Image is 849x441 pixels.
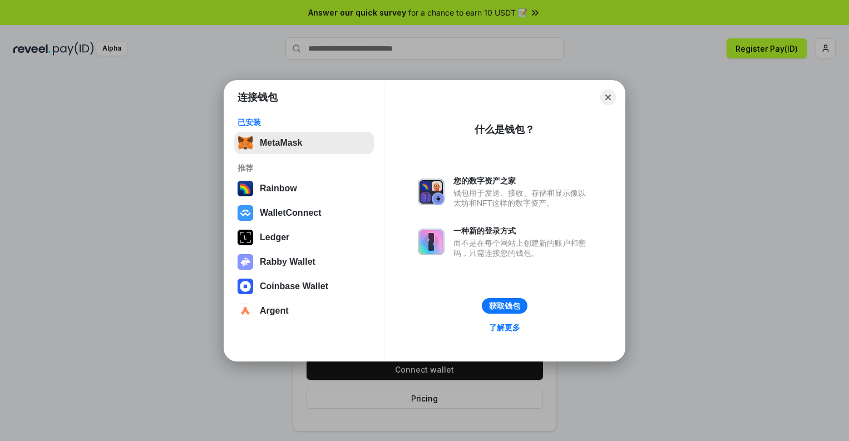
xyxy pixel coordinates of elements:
img: svg+xml,%3Csvg%20width%3D%22120%22%20height%3D%22120%22%20viewBox%3D%220%200%20120%20120%22%20fil... [238,181,253,196]
div: Ledger [260,232,289,242]
div: MetaMask [260,138,302,148]
button: WalletConnect [234,202,374,224]
button: Close [600,90,616,105]
div: 一种新的登录方式 [453,226,591,236]
div: Argent [260,306,289,316]
div: 了解更多 [489,323,520,333]
div: Coinbase Wallet [260,281,328,291]
div: 钱包用于发送、接收、存储和显示像以太坊和NFT这样的数字资产。 [453,188,591,208]
button: Argent [234,300,374,322]
div: 您的数字资产之家 [453,176,591,186]
button: MetaMask [234,132,374,154]
div: Rabby Wallet [260,257,315,267]
div: 什么是钱包？ [475,123,535,136]
div: 获取钱包 [489,301,520,311]
h1: 连接钱包 [238,91,278,104]
img: svg+xml,%3Csvg%20xmlns%3D%22http%3A%2F%2Fwww.w3.org%2F2000%2Fsvg%22%20width%3D%2228%22%20height%3... [238,230,253,245]
button: Coinbase Wallet [234,275,374,298]
img: svg+xml,%3Csvg%20xmlns%3D%22http%3A%2F%2Fwww.w3.org%2F2000%2Fsvg%22%20fill%3D%22none%22%20viewBox... [238,254,253,270]
button: Rainbow [234,177,374,200]
div: 推荐 [238,163,371,173]
div: 而不是在每个网站上创建新的账户和密码，只需连接您的钱包。 [453,238,591,258]
img: svg+xml,%3Csvg%20xmlns%3D%22http%3A%2F%2Fwww.w3.org%2F2000%2Fsvg%22%20fill%3D%22none%22%20viewBox... [418,229,445,255]
img: svg+xml,%3Csvg%20width%3D%2228%22%20height%3D%2228%22%20viewBox%3D%220%200%2028%2028%22%20fill%3D... [238,303,253,319]
a: 了解更多 [482,320,527,335]
button: 获取钱包 [482,298,527,314]
img: svg+xml,%3Csvg%20fill%3D%22none%22%20height%3D%2233%22%20viewBox%3D%220%200%2035%2033%22%20width%... [238,135,253,151]
button: Ledger [234,226,374,249]
div: Rainbow [260,184,297,194]
img: svg+xml,%3Csvg%20width%3D%2228%22%20height%3D%2228%22%20viewBox%3D%220%200%2028%2028%22%20fill%3D... [238,279,253,294]
div: WalletConnect [260,208,322,218]
div: 已安装 [238,117,371,127]
button: Rabby Wallet [234,251,374,273]
img: svg+xml,%3Csvg%20xmlns%3D%22http%3A%2F%2Fwww.w3.org%2F2000%2Fsvg%22%20fill%3D%22none%22%20viewBox... [418,179,445,205]
img: svg+xml,%3Csvg%20width%3D%2228%22%20height%3D%2228%22%20viewBox%3D%220%200%2028%2028%22%20fill%3D... [238,205,253,221]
